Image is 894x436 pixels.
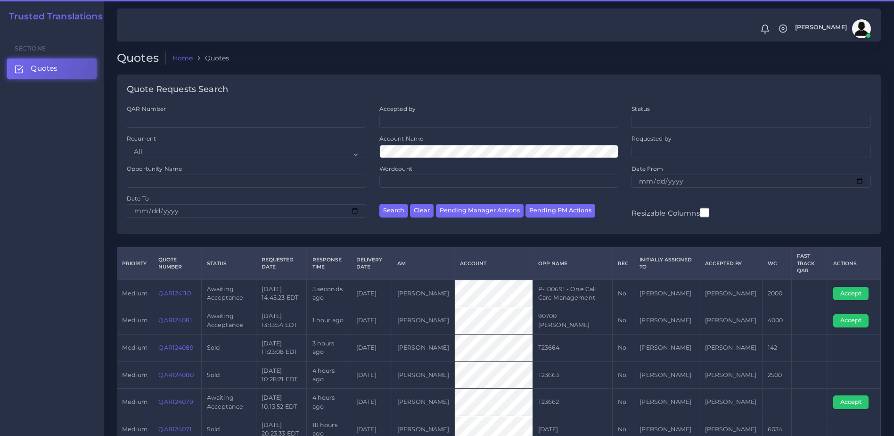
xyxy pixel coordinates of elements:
th: WC [762,248,791,280]
td: [DATE] 13:13:54 EDT [256,307,307,335]
td: Awaiting Acceptance [201,389,256,416]
label: Opportunity Name [127,165,182,173]
td: [PERSON_NAME] [699,389,762,416]
button: Pending Manager Actions [436,204,524,218]
td: [PERSON_NAME] [392,307,454,335]
span: Sections [15,45,46,52]
th: REC [612,248,634,280]
td: [PERSON_NAME] [392,389,454,416]
label: Accepted by [379,105,416,113]
td: [PERSON_NAME] [699,307,762,335]
label: Status [632,105,650,113]
th: Accepted by [699,248,762,280]
td: 90700 [PERSON_NAME] [533,307,612,335]
a: Trusted Translations [2,11,103,22]
td: 4 hours ago [307,389,351,416]
td: T23664 [533,334,612,361]
td: Sold [201,334,256,361]
span: medium [122,344,148,351]
button: Clear [410,204,434,218]
span: medium [122,317,148,324]
td: [PERSON_NAME] [634,334,699,361]
td: No [612,280,634,307]
td: 1 hour ago [307,307,351,335]
button: Pending PM Actions [525,204,595,218]
a: QAR124071 [158,426,191,433]
td: No [612,334,634,361]
label: Recurrent [127,134,156,143]
span: [PERSON_NAME] [795,25,847,31]
label: Requested by [632,134,672,143]
a: Home [172,53,193,63]
th: Priority [117,248,153,280]
a: Quotes [7,59,97,78]
a: Accept [833,317,875,324]
th: Requested Date [256,248,307,280]
td: [DATE] [351,280,392,307]
td: 2000 [762,280,791,307]
th: Actions [828,248,880,280]
button: Accept [833,287,869,300]
td: T23663 [533,361,612,389]
td: [PERSON_NAME] [392,334,454,361]
td: [DATE] [351,361,392,389]
td: [PERSON_NAME] [634,280,699,307]
img: avatar [852,19,871,38]
td: 3 seconds ago [307,280,351,307]
a: QAR124080 [158,371,193,378]
th: Response Time [307,248,351,280]
label: Date From [632,165,663,173]
th: Status [201,248,256,280]
span: medium [122,398,148,405]
td: Awaiting Acceptance [201,307,256,335]
th: Delivery Date [351,248,392,280]
td: [PERSON_NAME] [699,361,762,389]
td: 4 hours ago [307,361,351,389]
th: Initially Assigned to [634,248,699,280]
label: Wordcount [379,165,412,173]
input: Resizable Columns [700,207,709,218]
h4: Quote Requests Search [127,84,228,95]
label: Resizable Columns [632,207,709,218]
td: [PERSON_NAME] [634,361,699,389]
td: [PERSON_NAME] [392,361,454,389]
td: Sold [201,361,256,389]
th: Quote Number [153,248,201,280]
button: Accept [833,314,869,327]
td: [DATE] 10:13:52 EDT [256,389,307,416]
td: [PERSON_NAME] [634,307,699,335]
td: No [612,307,634,335]
td: 2500 [762,361,791,389]
a: Accept [833,289,875,296]
span: Quotes [31,63,57,74]
label: Date To [127,194,149,202]
a: QAR124079 [158,398,193,405]
th: Opp Name [533,248,612,280]
button: Search [379,204,408,218]
a: Accept [833,398,875,405]
td: P-100691 - One Call Care Management [533,280,612,307]
td: [PERSON_NAME] [699,280,762,307]
label: Account Name [379,134,424,143]
td: 4000 [762,307,791,335]
td: 3 hours ago [307,334,351,361]
td: 142 [762,334,791,361]
td: [DATE] [351,334,392,361]
td: [DATE] 10:28:21 EDT [256,361,307,389]
td: [PERSON_NAME] [392,280,454,307]
a: QAR124081 [158,317,192,324]
button: Accept [833,395,869,409]
th: Account [454,248,533,280]
td: No [612,389,634,416]
a: [PERSON_NAME]avatar [790,19,874,38]
td: [DATE] 14:45:23 EDT [256,280,307,307]
td: [PERSON_NAME] [699,334,762,361]
td: Awaiting Acceptance [201,280,256,307]
span: medium [122,371,148,378]
td: T23662 [533,389,612,416]
td: [DATE] [351,307,392,335]
span: medium [122,290,148,297]
td: No [612,361,634,389]
th: Fast Track QAR [791,248,828,280]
